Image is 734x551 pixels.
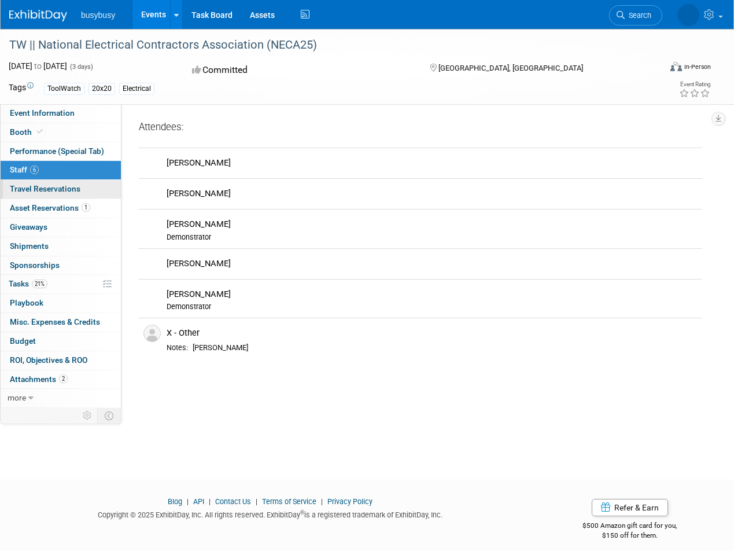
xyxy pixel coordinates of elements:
a: Booth [1,123,121,142]
span: busybusy [81,10,115,20]
span: [GEOGRAPHIC_DATA], [GEOGRAPHIC_DATA] [438,64,583,72]
a: Blog [168,497,182,506]
span: Giveaways [10,222,47,232]
div: 20x20 [88,83,115,95]
span: (3 days) [69,63,93,71]
div: [PERSON_NAME] [167,188,698,199]
span: | [318,497,326,506]
a: Giveaways [1,218,121,237]
div: [PERSON_NAME] [167,258,698,269]
span: Asset Reservations [10,203,90,212]
a: more [1,389,121,407]
div: Demonstrator [167,233,698,242]
span: | [253,497,260,506]
a: Staff6 [1,161,121,179]
img: Associate-Profile-5.png [143,325,161,342]
span: Sponsorships [10,260,60,270]
span: to [32,61,43,71]
div: Notes: [167,343,188,352]
a: Tasks21% [1,275,121,293]
a: Privacy Policy [327,497,372,506]
img: ExhibitDay [9,10,67,21]
td: Toggle Event Tabs [98,408,121,423]
span: 2 [59,374,68,383]
div: In-Person [684,63,711,71]
a: Travel Reservations [1,180,121,199]
span: | [206,497,213,506]
a: API [193,497,204,506]
img: Jake Stokes [677,4,699,26]
span: Performance (Special Tab) [10,146,104,156]
td: Personalize Event Tab Strip [78,408,98,423]
span: Playbook [10,298,43,307]
div: TW || National Electrical Contractors Association (NECA25) [5,35,651,56]
span: more [8,393,26,402]
span: Misc. Expenses & Credits [10,317,100,326]
div: X - Other [167,328,698,339]
span: 6 [30,166,39,174]
i: Booth reservation complete [37,128,43,135]
a: Attachments2 [1,370,121,389]
div: [PERSON_NAME] [167,289,698,300]
span: Staff [10,165,39,174]
a: Refer & Earn [592,499,668,516]
div: Demonstrator [167,302,698,311]
a: Terms of Service [262,497,316,506]
div: $500 Amazon gift card for you, [548,513,711,540]
span: Travel Reservations [10,184,80,193]
span: 21% [32,280,47,288]
div: Committed [189,60,411,80]
div: Electrical [119,83,154,95]
a: Event Information [1,104,121,123]
span: Booth [10,127,45,137]
a: Budget [1,332,121,351]
div: ToolWatch [44,83,84,95]
a: Asset Reservations1 [1,199,121,218]
a: Sponsorships [1,256,121,275]
div: Event Format [608,60,711,78]
div: [PERSON_NAME] [193,343,698,353]
a: Shipments [1,237,121,256]
span: Budget [10,336,36,346]
span: Event Information [10,108,75,117]
span: Tasks [9,279,47,288]
span: | [184,497,191,506]
img: Format-Inperson.png [670,62,682,71]
sup: ® [300,509,304,516]
span: [DATE] [DATE] [9,61,67,71]
a: ROI, Objectives & ROO [1,351,121,370]
div: [PERSON_NAME] [167,157,698,168]
span: ROI, Objectives & ROO [10,355,87,365]
div: Attendees: [139,120,702,135]
span: 1 [82,203,90,212]
div: Copyright © 2025 ExhibitDay, Inc. All rights reserved. ExhibitDay is a registered trademark of Ex... [9,507,531,520]
a: Search [609,5,662,25]
a: Misc. Expenses & Credits [1,313,121,332]
td: Tags [9,82,34,95]
a: Contact Us [215,497,251,506]
a: Playbook [1,294,121,313]
span: Shipments [10,241,49,251]
span: Search [625,11,651,20]
a: Performance (Special Tab) [1,142,121,161]
div: [PERSON_NAME] [167,219,698,230]
div: $150 off for them. [548,531,711,541]
div: Event Rating [679,82,710,87]
span: Attachments [10,374,68,384]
